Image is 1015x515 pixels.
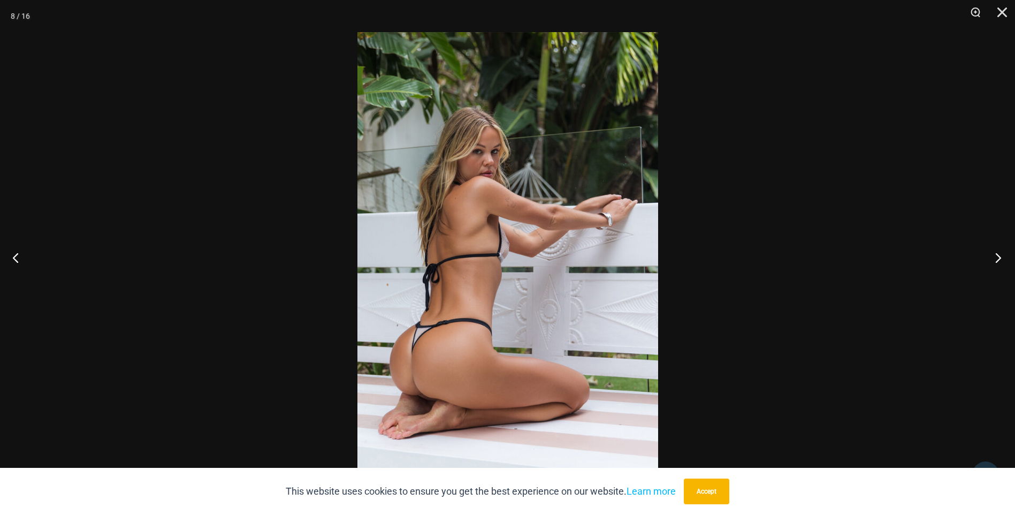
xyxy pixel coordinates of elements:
button: Next [975,231,1015,284]
button: Accept [684,479,729,504]
p: This website uses cookies to ensure you get the best experience on our website. [286,483,676,499]
a: Learn more [627,486,676,497]
img: Trade Winds IvoryInk 317 Top 469 Thong 11 [357,32,658,483]
div: 8 / 16 [11,8,30,24]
